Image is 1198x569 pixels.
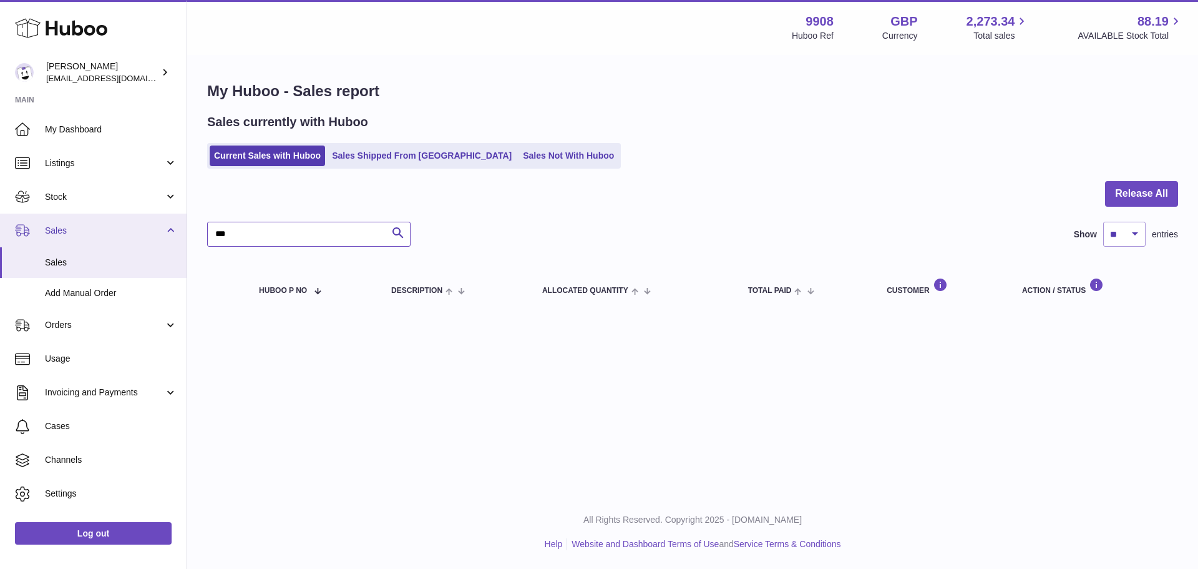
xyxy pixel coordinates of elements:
[15,522,172,545] a: Log out
[1137,13,1169,30] span: 88.19
[748,287,792,295] span: Total paid
[545,539,563,549] a: Help
[890,13,917,30] strong: GBP
[967,13,1030,42] a: 2,273.34 Total sales
[567,538,840,550] li: and
[46,73,183,83] span: [EMAIL_ADDRESS][DOMAIN_NAME]
[45,488,177,500] span: Settings
[45,420,177,432] span: Cases
[207,114,368,131] h2: Sales currently with Huboo
[45,225,164,237] span: Sales
[519,146,618,166] a: Sales Not With Huboo
[210,146,325,166] a: Current Sales with Huboo
[45,353,177,365] span: Usage
[45,319,164,331] span: Orders
[1152,229,1178,240] span: entries
[45,387,164,398] span: Invoicing and Payments
[967,13,1015,30] span: 2,273.34
[734,539,841,549] a: Service Terms & Conditions
[1105,181,1178,207] button: Release All
[45,454,177,466] span: Channels
[572,539,719,549] a: Website and Dashboard Terms of Use
[1022,278,1166,295] div: Action / Status
[45,157,164,169] span: Listings
[259,287,307,295] span: Huboo P no
[391,287,442,295] span: Description
[792,30,834,42] div: Huboo Ref
[1078,30,1183,42] span: AVAILABLE Stock Total
[882,30,918,42] div: Currency
[973,30,1029,42] span: Total sales
[45,287,177,299] span: Add Manual Order
[328,146,516,166] a: Sales Shipped From [GEOGRAPHIC_DATA]
[887,278,997,295] div: Customer
[46,61,158,84] div: [PERSON_NAME]
[207,81,1178,101] h1: My Huboo - Sales report
[45,191,164,203] span: Stock
[45,124,177,136] span: My Dashboard
[197,514,1188,526] p: All Rights Reserved. Copyright 2025 - [DOMAIN_NAME]
[1078,13,1183,42] a: 88.19 AVAILABLE Stock Total
[806,13,834,30] strong: 9908
[15,63,34,82] img: internalAdmin-9908@internal.huboo.com
[45,257,177,269] span: Sales
[542,287,628,295] span: ALLOCATED Quantity
[1074,229,1097,240] label: Show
